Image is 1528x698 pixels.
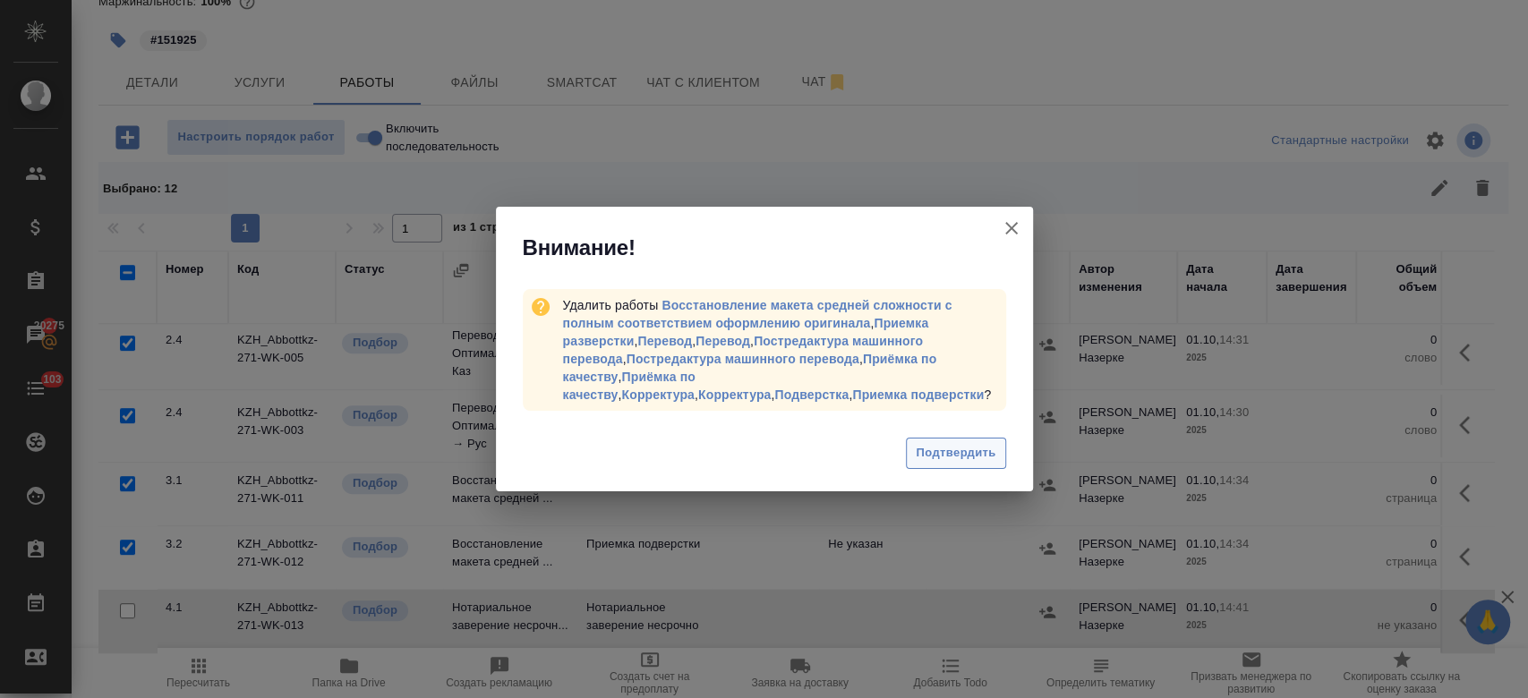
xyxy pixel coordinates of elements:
[696,334,754,348] span: ,
[621,387,697,402] span: ,
[852,387,984,402] a: Приемка подверстки
[562,370,695,402] a: Приёмка по качеству
[627,352,859,366] a: Постредактура машинного перевода
[774,387,849,402] a: Подверстка
[562,298,952,330] span: ,
[627,352,863,366] span: ,
[916,443,995,464] span: Подтвердить
[852,387,991,402] span: ?
[523,234,636,262] span: Внимание!
[698,387,771,402] a: Корректура
[637,334,696,348] span: ,
[906,438,1005,469] button: Подтвердить
[562,370,695,402] span: ,
[562,296,1005,404] div: Удалить работы
[698,387,774,402] span: ,
[774,387,852,402] span: ,
[696,334,750,348] a: Перевод
[562,298,952,330] a: Восстановление макета средней сложности с полным соответствием оформлению оригинала
[621,387,694,402] a: Корректура
[637,334,692,348] a: Перевод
